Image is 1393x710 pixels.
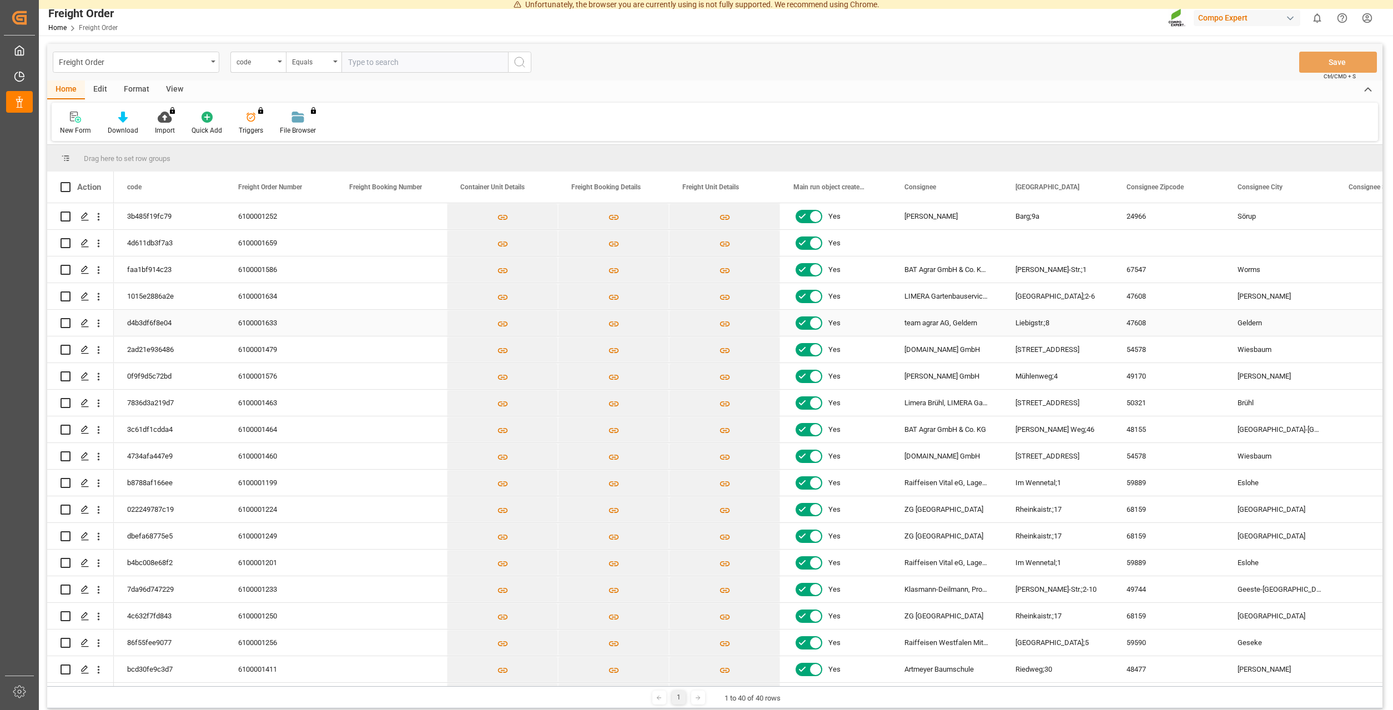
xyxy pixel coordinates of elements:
div: 6100001464 [225,416,336,442]
div: Im Wennetal;1 [1002,550,1113,576]
div: 4734afa447e9 [114,443,225,469]
div: Im Wennetal;1 [1002,470,1113,496]
span: Yes [828,284,841,309]
div: 67547 [1113,256,1224,283]
div: 6100001463 [225,390,336,416]
div: New Form [60,125,91,135]
div: Worms [1224,256,1335,283]
div: Press SPACE to select this row. [47,230,114,256]
span: Yes [828,523,841,549]
div: [GEOGRAPHIC_DATA]-[GEOGRAPHIC_DATA] [1224,416,1335,442]
span: Yes [828,444,841,469]
div: [DOMAIN_NAME] GmbH [891,443,1002,469]
div: [PERSON_NAME]-Str.;2-10 [1002,576,1113,602]
div: Press SPACE to select this row. [47,496,114,523]
div: Press SPACE to select this row. [47,416,114,443]
div: 6100001199 [225,470,336,496]
div: 59889 [1113,550,1224,576]
span: Yes [828,257,841,283]
div: Artmeyer Baumschule [891,656,1002,682]
div: Action [77,182,101,192]
div: Compo Expert [1194,10,1300,26]
div: [STREET_ADDRESS] [1002,390,1113,416]
div: [PERSON_NAME]-Str.;1 [1002,256,1113,283]
div: 1 [672,691,686,704]
div: Press SPACE to select this row. [47,550,114,576]
div: 4d611db3f7a3 [114,230,225,256]
div: 3b485f19fc79 [114,203,225,229]
div: 3c61df1cdda4 [114,416,225,442]
div: 6100001586 [225,256,336,283]
div: Press SPACE to select this row. [47,203,114,230]
span: Yes [828,497,841,522]
span: Yes [828,550,841,576]
button: open menu [53,52,219,73]
span: Yes [828,310,841,336]
div: Wiesbaum [1224,336,1335,362]
div: [GEOGRAPHIC_DATA] [1224,496,1335,522]
div: 6100001256 [225,630,336,656]
div: ZG [GEOGRAPHIC_DATA] [891,523,1002,549]
div: Mühlenweg;4 [1002,363,1113,389]
div: 59590 [1113,630,1224,656]
div: Raiffeisen Vital eG, Lager Bremke [891,470,1002,496]
div: team agrar AG, Geldern [891,310,1002,336]
div: 6100001252 [225,203,336,229]
div: Limera Brühl, LIMERA Gartenbauservice GmbH & Co. [891,390,1002,416]
div: Press SPACE to select this row. [47,576,114,603]
div: 6100001201 [225,550,336,576]
div: Geseke [1224,630,1335,656]
div: Press SPACE to select this row. [47,336,114,363]
div: Geldern [1224,310,1335,336]
div: Freight Order [59,54,207,68]
span: Consignee [904,183,936,191]
div: d4b3df6f8e04 [114,310,225,336]
div: 7836d3a219d7 [114,390,225,416]
div: [GEOGRAPHIC_DATA] [1224,523,1335,549]
div: Wiesbaum [1224,443,1335,469]
div: Klasmann-Deilmann, Produktionsgesellschaft Süd, mbH & Co. KG [891,576,1002,602]
span: Consignee Zipcode [1127,183,1184,191]
span: Yes [828,630,841,656]
div: [DOMAIN_NAME] GmbH [891,336,1002,362]
div: 24966 [1113,203,1224,229]
button: Compo Expert [1194,7,1305,28]
div: Barg;9a [1002,203,1113,229]
div: 6100001460 [225,443,336,469]
div: Press SPACE to select this row. [47,523,114,550]
div: 49744 [1113,576,1224,602]
div: 68159 [1113,496,1224,522]
div: LIMERA Gartenbauservice GmbH & Co. [891,283,1002,309]
span: code [127,183,142,191]
img: Screenshot%202023-09-29%20at%2010.02.21.png_1712312052.png [1168,8,1186,28]
div: Geeste-[GEOGRAPHIC_DATA] [1224,576,1335,602]
div: 59889 [1113,470,1224,496]
div: BAT Agrar GmbH & Co. KG, Düngemittel-Grosshandel [891,256,1002,283]
div: code [237,54,274,67]
button: search button [508,52,531,73]
div: 47608 [1113,310,1224,336]
div: 6100001224 [225,496,336,522]
div: 86f55fee9077 [114,630,225,656]
div: [STREET_ADDRESS] [1002,443,1113,469]
div: 6100001233 [225,576,336,602]
span: Consignee City [1238,183,1283,191]
div: 6100001634 [225,283,336,309]
span: Freight Unit Details [682,183,739,191]
div: Eslohe [1224,470,1335,496]
div: Eslohe [1224,550,1335,576]
div: dbefa68775e5 [114,523,225,549]
div: faa1bf914c23 [114,256,225,283]
div: 0f9f9d5c72bd [114,363,225,389]
div: Rheinkaistr.;17 [1002,523,1113,549]
div: Press SPACE to select this row. [47,256,114,283]
div: Edit [85,80,115,99]
button: Save [1299,52,1377,73]
div: 49170 [1113,363,1224,389]
div: ZG [GEOGRAPHIC_DATA] [891,603,1002,629]
input: Type to search [341,52,508,73]
span: Yes [828,603,841,629]
div: b8788af166ee [114,470,225,496]
div: [GEOGRAPHIC_DATA] [1224,603,1335,629]
div: 1015e2886a2e [114,283,225,309]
